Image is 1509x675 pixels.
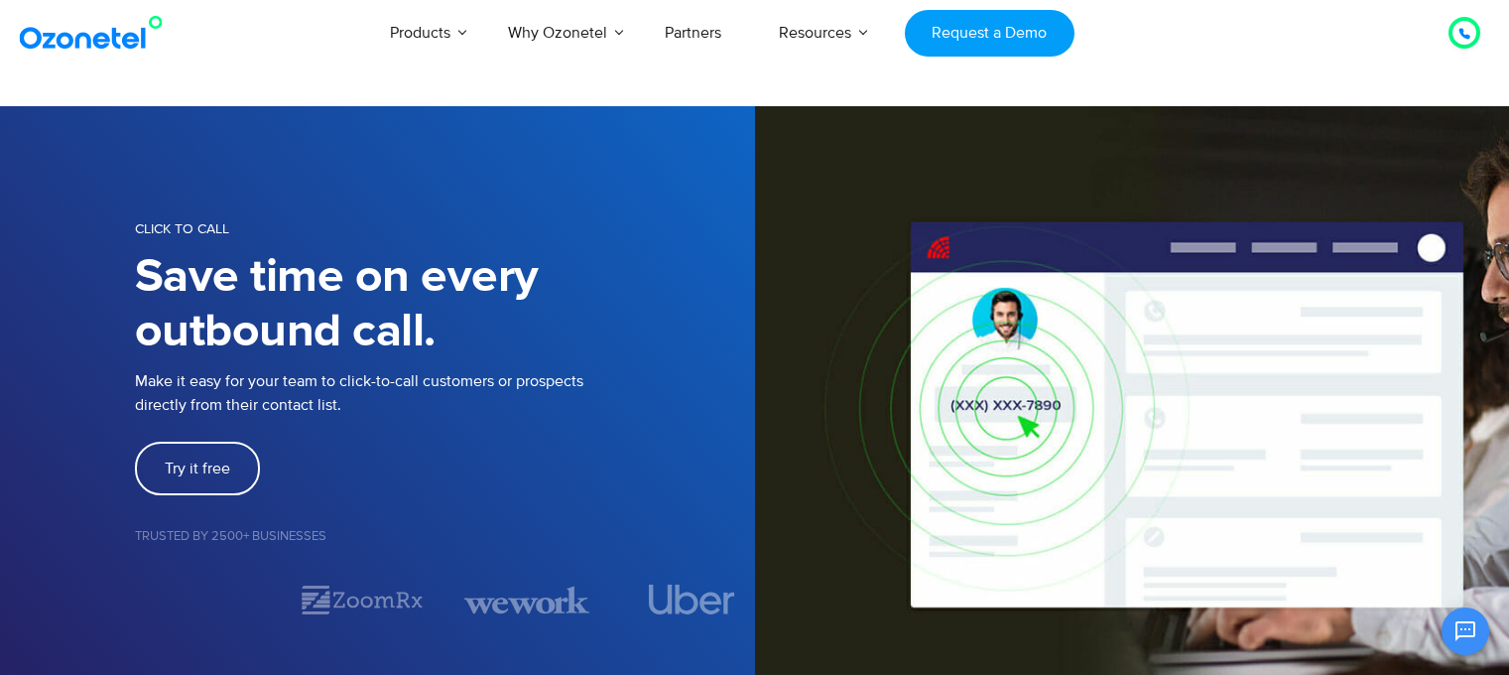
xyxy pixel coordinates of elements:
[135,250,755,359] h1: Save time on every outbound call.
[649,585,735,614] img: uber
[135,588,260,611] div: 1 / 7
[464,583,589,617] div: 3 / 7
[464,583,589,617] img: wework
[135,583,755,617] div: Image Carousel
[300,583,425,617] div: 2 / 7
[135,442,260,495] a: Try it free
[1442,607,1489,655] button: Open chat
[300,583,425,617] img: zoomrx
[165,461,230,476] span: Try it free
[135,220,229,237] span: CLICK TO CALL
[135,530,755,543] h5: Trusted by 2500+ Businesses
[629,585,754,614] div: 4 / 7
[905,10,1074,57] a: Request a Demo
[135,369,755,417] p: Make it easy for your team to click-to-call customers or prospects directly from their contact list.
